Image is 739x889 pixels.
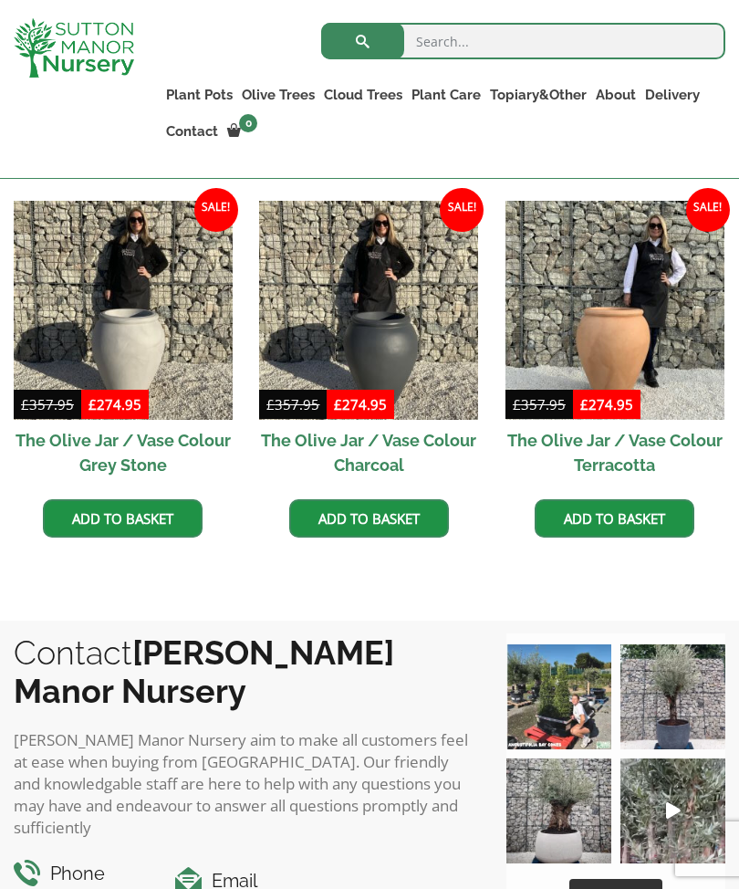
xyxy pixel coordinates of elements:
a: Plant Pots [161,82,237,108]
span: £ [334,395,342,413]
a: Cloud Trees [319,82,407,108]
span: £ [580,395,588,413]
a: Contact [161,119,223,144]
img: The Olive Jar / Vase Colour Grey Stone [14,201,233,420]
bdi: 274.95 [580,395,633,413]
a: Plant Care [407,82,485,108]
bdi: 274.95 [334,395,387,413]
a: Add to basket: “The Olive Jar / Vase Colour Grey Stone” [43,499,203,538]
span: £ [21,395,29,413]
span: 0 [239,114,257,132]
img: New arrivals Monday morning of beautiful olive trees 🤩🤩 The weather is beautiful this summer, gre... [620,758,725,863]
bdi: 357.95 [266,395,319,413]
a: Topiary&Other [485,82,591,108]
h4: Phone [14,860,148,888]
img: Check out this beauty we potted at our nursery today ❤️‍🔥 A huge, ancient gnarled Olive tree plan... [506,758,611,863]
img: The Olive Jar / Vase Colour Terracotta [505,201,724,420]
a: 0 [223,119,263,144]
input: Search... [321,23,725,59]
span: Sale! [686,188,730,232]
img: logo [14,18,134,78]
h2: The Olive Jar / Vase Colour Charcoal [259,420,478,486]
h2: The Olive Jar / Vase Colour Grey Stone [14,420,233,486]
img: Our elegant & picturesque Angustifolia Cones are an exquisite addition to your Bay Tree collectio... [506,644,611,749]
p: [PERSON_NAME] Manor Nursery aim to make all customers feel at ease when buying from [GEOGRAPHIC_D... [14,729,470,839]
h2: The Olive Jar / Vase Colour Terracotta [505,420,724,486]
span: £ [88,395,97,413]
img: A beautiful multi-stem Spanish Olive tree potted in our luxurious fibre clay pots 😍😍 [620,644,725,749]
bdi: 357.95 [513,395,566,413]
a: Sale! The Olive Jar / Vase Colour Charcoal [259,201,478,486]
span: £ [513,395,521,413]
a: Olive Trees [237,82,319,108]
a: Sale! The Olive Jar / Vase Colour Terracotta [505,201,724,486]
h2: Contact [14,633,470,710]
bdi: 357.95 [21,395,74,413]
a: Delivery [640,82,704,108]
span: Sale! [194,188,238,232]
a: Play [620,758,725,863]
bdi: 274.95 [88,395,141,413]
span: £ [266,395,275,413]
a: Add to basket: “The Olive Jar / Vase Colour Charcoal” [289,499,449,538]
a: Sale! The Olive Jar / Vase Colour Grey Stone [14,201,233,486]
a: Add to basket: “The Olive Jar / Vase Colour Terracotta” [535,499,694,538]
img: The Olive Jar / Vase Colour Charcoal [259,201,478,420]
svg: Play [666,802,681,819]
b: [PERSON_NAME] Manor Nursery [14,633,394,710]
a: About [591,82,640,108]
span: Sale! [440,188,484,232]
